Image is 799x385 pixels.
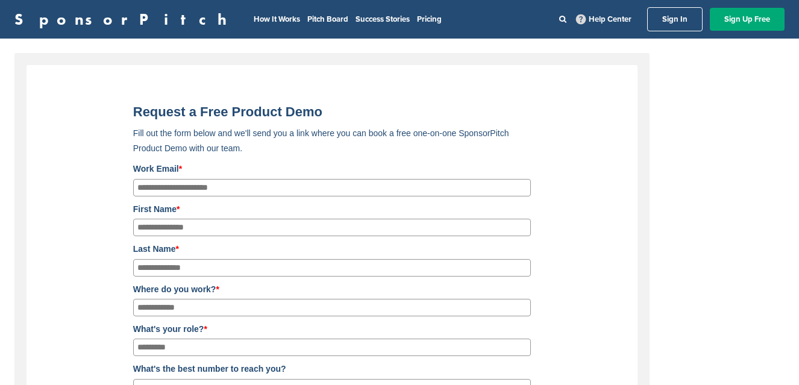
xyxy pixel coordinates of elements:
[133,362,531,375] label: What's the best number to reach you?
[647,7,703,31] a: Sign In
[133,322,531,336] label: What's your role?
[356,14,410,24] a: Success Stories
[133,242,531,255] label: Last Name
[254,14,300,24] a: How It Works
[417,14,442,24] a: Pricing
[133,162,531,175] label: Work Email
[133,126,531,156] p: Fill out the form below and we'll send you a link where you can book a free one-on-one SponsorPit...
[133,104,531,120] title: Request a Free Product Demo
[133,283,531,296] label: Where do you work?
[14,11,234,27] a: SponsorPitch
[307,14,348,24] a: Pitch Board
[133,202,531,216] label: First Name
[574,12,634,27] a: Help Center
[710,8,785,31] a: Sign Up Free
